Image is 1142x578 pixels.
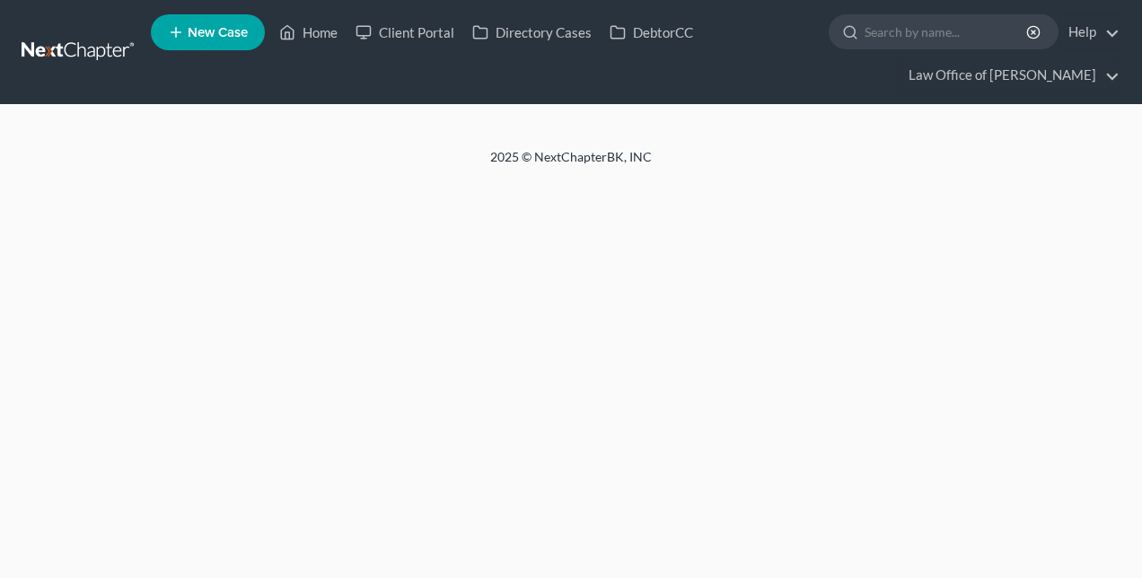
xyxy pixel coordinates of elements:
[900,59,1120,92] a: Law Office of [PERSON_NAME]
[270,16,347,48] a: Home
[59,148,1083,180] div: 2025 © NextChapterBK, INC
[865,15,1029,48] input: Search by name...
[601,16,702,48] a: DebtorCC
[1059,16,1120,48] a: Help
[347,16,463,48] a: Client Portal
[463,16,601,48] a: Directory Cases
[188,26,248,39] span: New Case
